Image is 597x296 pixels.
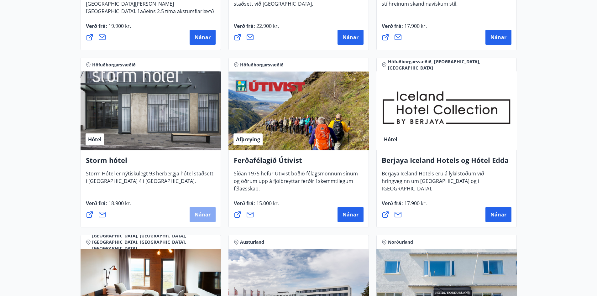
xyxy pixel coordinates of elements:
span: 19.900 kr. [107,23,131,29]
span: Norðurland [388,239,413,245]
h4: Berjaya Iceland Hotels og Hótel Edda [382,155,511,170]
span: Verð frá : [382,200,427,212]
button: Nánar [190,207,216,222]
span: Hótel [384,136,397,143]
span: Nánar [195,211,211,218]
button: Nánar [485,30,511,45]
span: 18.900 kr. [107,200,131,207]
span: Höfuðborgarsvæðið [92,62,136,68]
span: Verð frá : [382,23,427,34]
span: Höfuðborgarsvæðið [240,62,284,68]
span: Verð frá : [234,200,279,212]
span: [GEOGRAPHIC_DATA], [GEOGRAPHIC_DATA], [GEOGRAPHIC_DATA], [GEOGRAPHIC_DATA], [GEOGRAPHIC_DATA] [92,233,216,252]
span: Verð frá : [86,200,131,212]
span: Nánar [195,34,211,41]
span: 17.900 kr. [403,23,427,29]
span: Nánar [343,34,359,41]
button: Nánar [190,30,216,45]
button: Nánar [338,207,364,222]
span: Hótel [88,136,102,143]
span: Berjaya Iceland Hotels eru á lykilstöðum við hringveginn um [GEOGRAPHIC_DATA] og í [GEOGRAPHIC_DA... [382,170,484,197]
span: Verð frá : [86,23,131,34]
span: 22.900 kr. [255,23,279,29]
span: Storm Hótel er nýtískulegt 93 herbergja hótel staðsett í [GEOGRAPHIC_DATA] 4 í [GEOGRAPHIC_DATA]. [86,170,213,190]
h4: Storm hótel [86,155,216,170]
button: Nánar [338,30,364,45]
span: Höfuðborgarsvæðið, [GEOGRAPHIC_DATA], [GEOGRAPHIC_DATA] [388,59,511,71]
span: Verð frá : [234,23,279,34]
span: Afþreying [236,136,260,143]
span: 15.000 kr. [255,200,279,207]
span: Nánar [490,211,506,218]
button: Nánar [485,207,511,222]
span: Nánar [343,211,359,218]
span: Austurland [240,239,264,245]
span: Síðan 1975 hefur Útivist boðið félagsmönnum sínum og öðrum upp á fjölbreyttar ferðir í skemmtileg... [234,170,358,197]
span: 17.900 kr. [403,200,427,207]
span: Nánar [490,34,506,41]
h4: Ferðafélagið Útivist [234,155,364,170]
